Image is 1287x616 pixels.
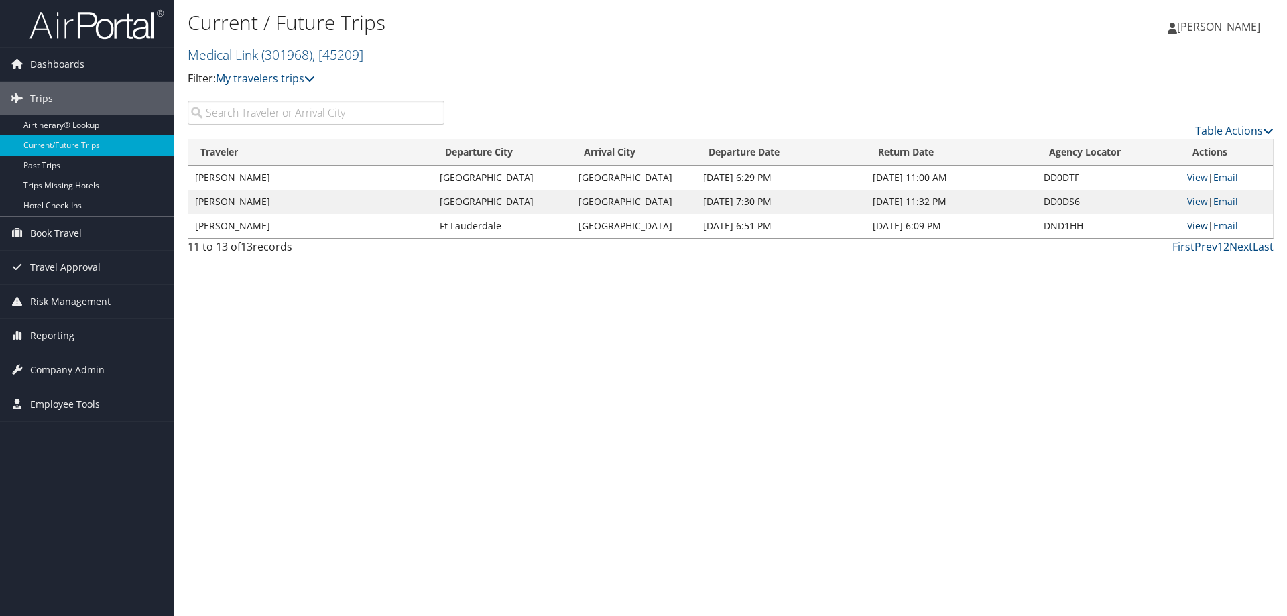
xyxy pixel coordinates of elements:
input: Search Traveler or Arrival City [188,101,444,125]
td: [PERSON_NAME] [188,214,433,238]
td: [GEOGRAPHIC_DATA] [433,190,572,214]
th: Departure Date: activate to sort column descending [696,139,866,166]
td: [DATE] 11:00 AM [866,166,1037,190]
h1: Current / Future Trips [188,9,912,37]
td: [GEOGRAPHIC_DATA] [572,214,696,238]
span: Company Admin [30,353,105,387]
span: , [ 45209 ] [312,46,363,64]
td: [DATE] 6:29 PM [696,166,866,190]
span: Reporting [30,319,74,353]
a: Next [1229,239,1253,254]
a: Prev [1194,239,1217,254]
span: Travel Approval [30,251,101,284]
td: [DATE] 6:51 PM [696,214,866,238]
a: [PERSON_NAME] [1168,7,1274,47]
th: Departure City: activate to sort column ascending [433,139,572,166]
td: | [1180,190,1273,214]
td: [DATE] 7:30 PM [696,190,866,214]
a: 1 [1217,239,1223,254]
span: ( 301968 ) [261,46,312,64]
div: 11 to 13 of records [188,239,444,261]
td: [GEOGRAPHIC_DATA] [572,166,696,190]
td: [GEOGRAPHIC_DATA] [433,166,572,190]
td: DD0DS6 [1037,190,1180,214]
a: View [1187,219,1208,232]
a: My travelers trips [216,71,315,86]
a: Email [1213,219,1238,232]
a: Email [1213,171,1238,184]
td: [DATE] 6:09 PM [866,214,1037,238]
span: Book Travel [30,217,82,250]
span: [PERSON_NAME] [1177,19,1260,34]
span: Trips [30,82,53,115]
p: Filter: [188,70,912,88]
a: Email [1213,195,1238,208]
th: Agency Locator: activate to sort column ascending [1037,139,1180,166]
th: Arrival City: activate to sort column ascending [572,139,696,166]
span: Employee Tools [30,387,100,421]
img: airportal-logo.png [29,9,164,40]
a: View [1187,171,1208,184]
a: Table Actions [1195,123,1274,138]
a: First [1172,239,1194,254]
span: Dashboards [30,48,84,81]
td: | [1180,166,1273,190]
td: [PERSON_NAME] [188,190,433,214]
td: [DATE] 11:32 PM [866,190,1037,214]
td: DND1HH [1037,214,1180,238]
td: [GEOGRAPHIC_DATA] [572,190,696,214]
a: 2 [1223,239,1229,254]
td: Ft Lauderdale [433,214,572,238]
td: DD0DTF [1037,166,1180,190]
a: Last [1253,239,1274,254]
a: Medical Link [188,46,363,64]
td: [PERSON_NAME] [188,166,433,190]
th: Return Date: activate to sort column ascending [866,139,1037,166]
th: Actions [1180,139,1273,166]
span: Risk Management [30,285,111,318]
span: 13 [241,239,253,254]
a: View [1187,195,1208,208]
th: Traveler: activate to sort column ascending [188,139,433,166]
td: | [1180,214,1273,238]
